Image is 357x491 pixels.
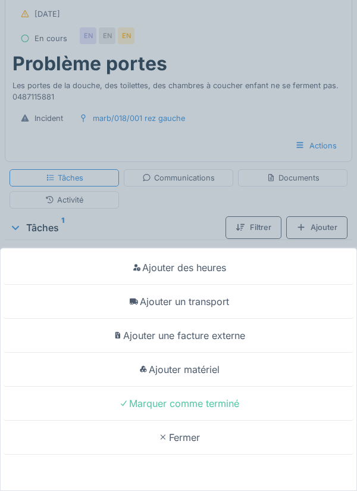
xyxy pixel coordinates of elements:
[3,251,354,285] div: Ajouter des heures
[3,285,354,319] div: Ajouter un transport
[3,387,354,421] div: Marquer comme terminé
[3,353,354,387] div: Ajouter matériel
[3,319,354,353] div: Ajouter une facture externe
[3,421,354,455] div: Fermer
